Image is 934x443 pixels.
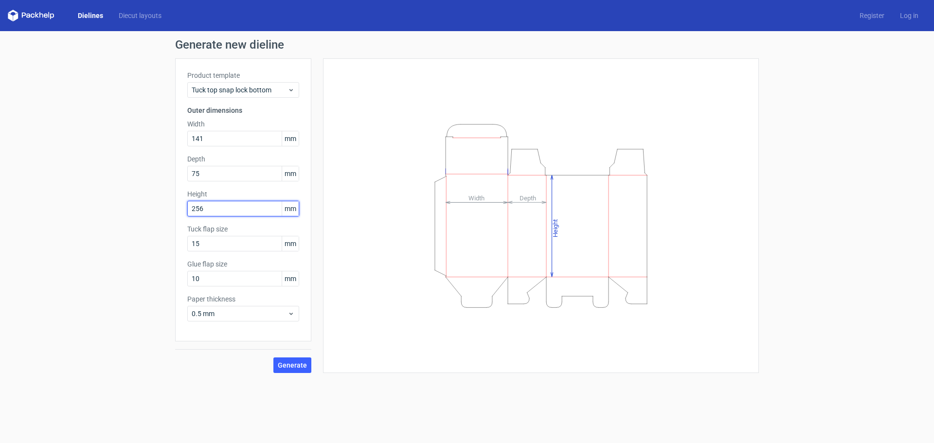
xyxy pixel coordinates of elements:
label: Product template [187,71,299,80]
a: Dielines [70,11,111,20]
span: Tuck top snap lock bottom [192,85,287,95]
label: Width [187,119,299,129]
span: mm [282,131,299,146]
span: 0.5 mm [192,309,287,319]
span: mm [282,166,299,181]
button: Generate [273,357,311,373]
label: Tuck flap size [187,224,299,234]
tspan: Height [552,219,559,237]
a: Diecut layouts [111,11,169,20]
label: Height [187,189,299,199]
h3: Outer dimensions [187,106,299,115]
a: Register [852,11,892,20]
label: Glue flap size [187,259,299,269]
span: mm [282,236,299,251]
span: Generate [278,362,307,369]
tspan: Width [468,194,485,201]
label: Depth [187,154,299,164]
tspan: Depth [520,194,536,201]
span: mm [282,271,299,286]
h1: Generate new dieline [175,39,759,51]
a: Log in [892,11,926,20]
label: Paper thickness [187,294,299,304]
span: mm [282,201,299,216]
